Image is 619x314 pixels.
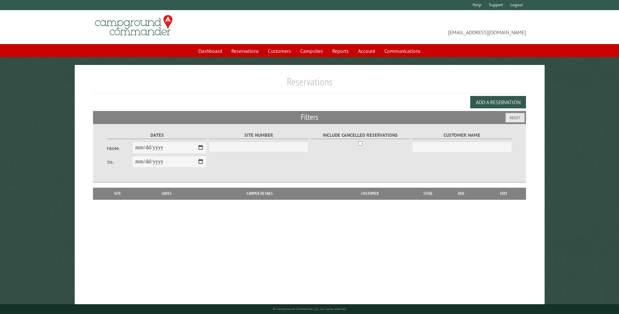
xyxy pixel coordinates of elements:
[328,45,353,57] a: Reports
[311,132,410,139] label: Include Cancelled Reservations
[96,188,139,199] th: Site
[264,45,295,57] a: Customers
[412,132,512,139] label: Customer Name
[139,188,195,199] th: Dates
[227,45,263,57] a: Reservations
[505,113,525,122] button: Reset
[93,111,526,123] h2: Filters
[310,18,526,36] span: [EMAIL_ADDRESS][DOMAIN_NAME]
[380,45,425,57] a: Communications
[194,45,226,57] a: Dashboard
[107,146,132,152] label: From:
[273,307,347,311] small: © Campground Commander LLC. All rights reserved.
[482,188,526,199] th: Edit
[107,159,132,165] label: To:
[107,132,207,139] label: Dates
[354,45,379,57] a: Account
[415,188,441,199] th: Total
[470,96,526,108] button: Add a Reservation
[209,132,308,139] label: Site Number
[195,188,325,199] th: Camper Details
[93,75,526,93] h1: Reservations
[441,188,482,199] th: Due
[296,45,327,57] a: Campsites
[93,13,175,38] img: Campground Commander
[325,188,415,199] th: Customer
